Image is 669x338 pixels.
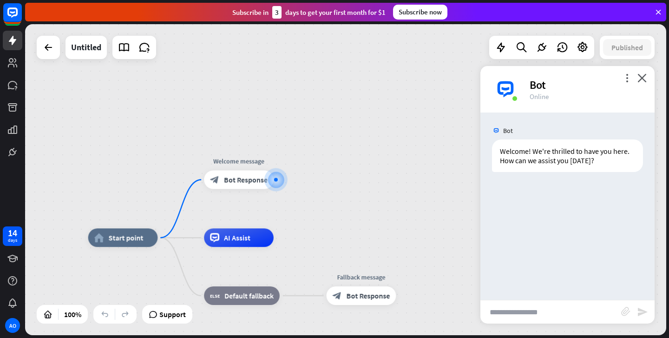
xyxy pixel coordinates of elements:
div: 3 [272,6,282,19]
div: Bot [530,78,643,92]
span: Default fallback [224,291,274,300]
div: Untitled [71,36,101,59]
span: Bot Response [347,291,390,300]
i: block_attachment [621,307,630,316]
i: send [637,306,648,318]
i: block_bot_response [333,291,342,300]
span: Bot Response [224,175,268,185]
span: Start point [109,233,144,242]
span: Bot [503,126,513,135]
div: Subscribe in days to get your first month for $1 [232,6,386,19]
i: block_fallback [210,291,220,300]
div: Fallback message [320,272,403,282]
div: Subscribe now [393,5,447,20]
span: Support [159,307,186,322]
button: Open LiveChat chat widget [7,4,35,32]
div: Welcome! We're thrilled to have you here. How can we assist you [DATE]? [492,139,643,172]
i: close [637,73,647,82]
i: block_bot_response [210,175,219,185]
div: AO [5,318,20,333]
div: 100% [61,307,84,322]
i: home_2 [94,233,104,242]
div: Welcome message [197,157,281,166]
a: 14 days [3,226,22,246]
span: AI Assist [224,233,250,242]
button: Published [603,39,651,56]
i: more_vert [623,73,631,82]
div: 14 [8,229,17,237]
div: Online [530,92,643,101]
div: days [8,237,17,244]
